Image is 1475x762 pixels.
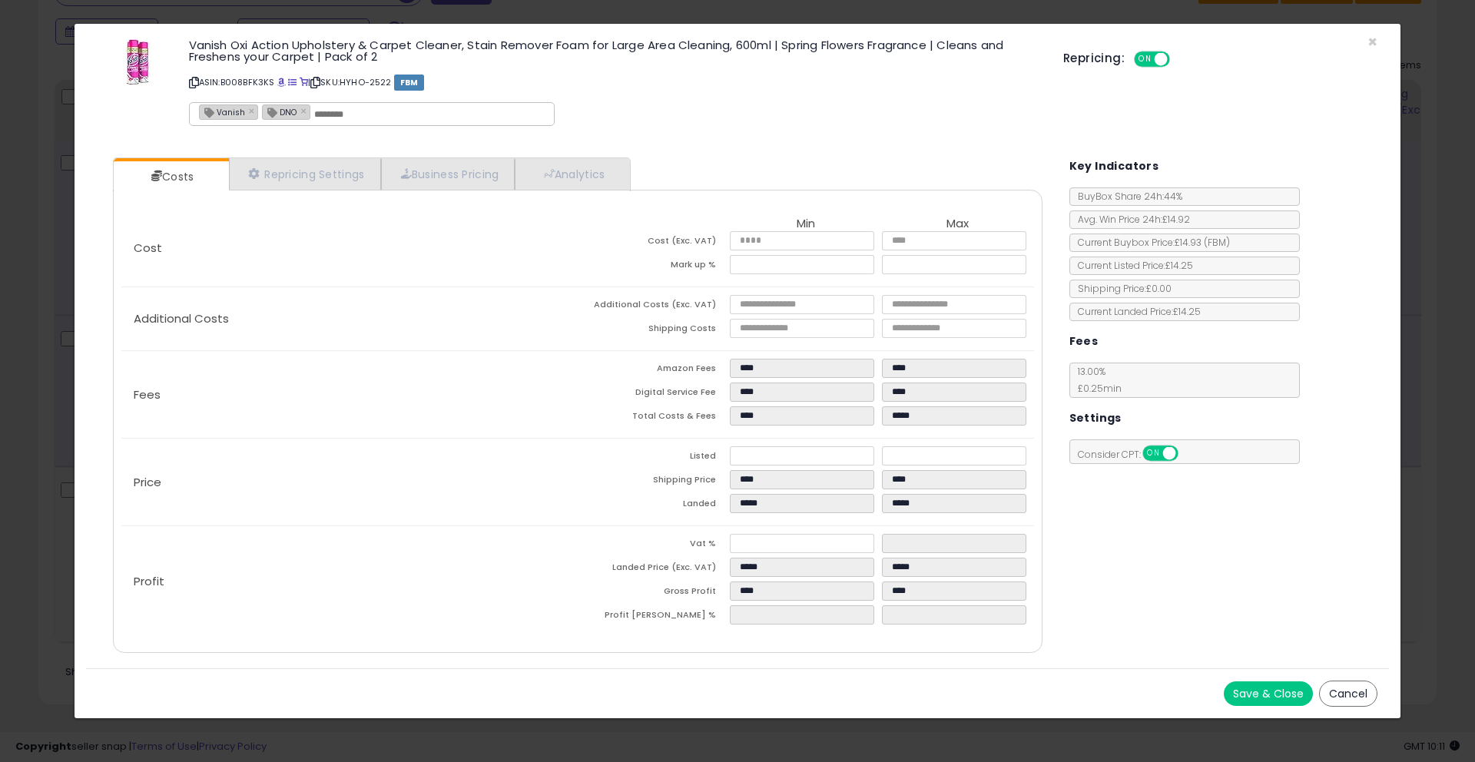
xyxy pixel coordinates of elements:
[578,494,730,518] td: Landed
[1063,52,1125,65] h5: Repricing:
[578,255,730,279] td: Mark up %
[578,534,730,558] td: Vat %
[1175,447,1200,460] span: OFF
[288,76,297,88] a: All offer listings
[189,70,1041,94] p: ASIN: B008BFK3KS | SKU: HYHO-2522
[578,295,730,319] td: Additional Costs (Exc. VAT)
[1070,365,1122,395] span: 13.00 %
[882,217,1034,231] th: Max
[1070,282,1172,295] span: Shipping Price: £0.00
[578,383,730,406] td: Digital Service Fee
[121,242,578,254] p: Cost
[121,313,578,325] p: Additional Costs
[121,389,578,401] p: Fees
[394,75,425,91] span: FBM
[300,76,308,88] a: Your listing only
[1175,236,1230,249] span: £14.93
[578,406,730,430] td: Total Costs & Fees
[578,470,730,494] td: Shipping Price
[1168,53,1192,66] span: OFF
[1069,409,1122,428] h5: Settings
[189,39,1041,62] h3: Vanish Oxi Action Upholstery & Carpet Cleaner, Stain Remover Foam for Large Area Cleaning, 600ml ...
[578,605,730,629] td: Profit [PERSON_NAME] %
[1070,213,1190,226] span: Avg. Win Price 24h: £14.92
[121,575,578,588] p: Profit
[1070,190,1182,203] span: BuyBox Share 24h: 44%
[1070,259,1193,272] span: Current Listed Price: £14.25
[114,161,227,192] a: Costs
[263,105,297,118] span: DNO
[121,476,578,489] p: Price
[277,76,286,88] a: BuyBox page
[1224,681,1313,706] button: Save & Close
[1069,157,1159,176] h5: Key Indicators
[1070,448,1198,461] span: Consider CPT:
[1069,332,1099,351] h5: Fees
[578,231,730,255] td: Cost (Exc. VAT)
[1070,305,1201,318] span: Current Landed Price: £14.25
[578,581,730,605] td: Gross Profit
[578,558,730,581] td: Landed Price (Exc. VAT)
[578,446,730,470] td: Listed
[1144,447,1163,460] span: ON
[730,217,882,231] th: Min
[515,158,628,190] a: Analytics
[578,359,730,383] td: Amazon Fees
[1367,31,1377,53] span: ×
[578,319,730,343] td: Shipping Costs
[1204,236,1230,249] span: ( FBM )
[1319,681,1377,707] button: Cancel
[1135,53,1155,66] span: ON
[229,158,381,190] a: Repricing Settings
[249,104,258,118] a: ×
[381,158,515,190] a: Business Pricing
[114,39,161,85] img: 51jv0uGJytL._SL60_.jpg
[1070,236,1230,249] span: Current Buybox Price:
[300,104,310,118] a: ×
[1070,382,1122,395] span: £0.25 min
[200,105,245,118] span: Vanish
